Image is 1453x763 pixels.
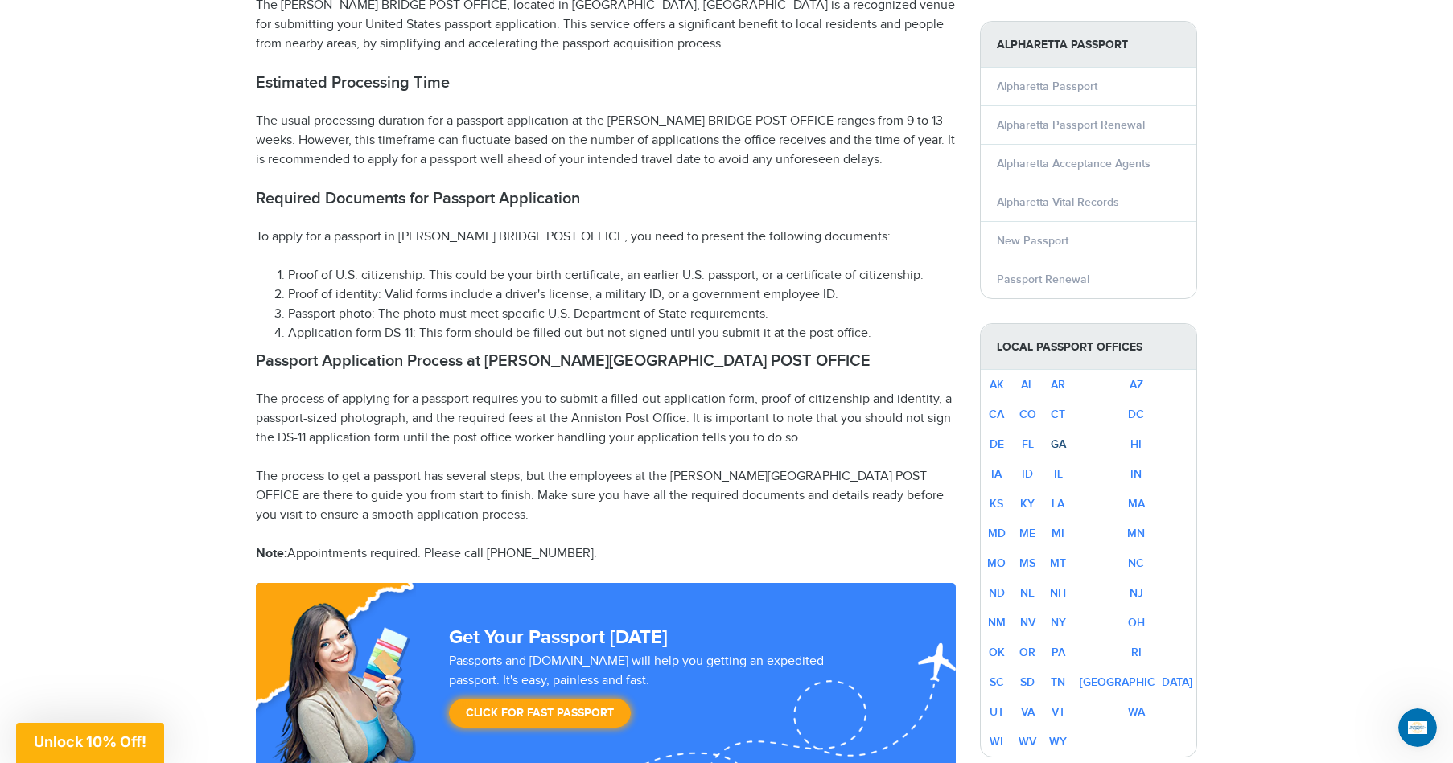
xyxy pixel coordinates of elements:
strong: Note: [256,546,287,561]
a: MI [1052,527,1064,540]
a: CO [1019,408,1036,421]
a: PA [1052,646,1065,659]
li: Passport photo: The photo must meet specific U.S. Department of State requirements. [288,305,956,324]
a: AK [990,378,1004,392]
a: IA [991,467,1002,481]
a: OR [1019,646,1035,659]
a: NH [1050,586,1066,600]
a: ID [1022,467,1033,481]
strong: Local Passport Offices [981,324,1196,370]
a: IL [1054,467,1063,481]
a: NM [988,616,1006,630]
strong: Alpharetta Passport [981,22,1196,68]
a: NV [1020,616,1035,630]
a: IN [1130,467,1142,481]
a: SD [1020,675,1035,689]
p: Appointments required. Please call [PHONE_NUMBER]. [256,544,956,564]
a: Alpharetta Passport Renewal [997,118,1145,132]
a: VA [1021,705,1035,719]
a: MS [1019,556,1035,570]
a: MO [987,556,1006,570]
p: The usual processing duration for a passport application at the [PERSON_NAME] BRIDGE POST OFFICE ... [256,112,956,170]
a: LA [1052,497,1064,511]
a: WI [990,735,1003,749]
a: NJ [1130,586,1143,600]
a: Alpharetta Vital Records [997,195,1119,209]
a: AZ [1130,378,1143,392]
a: OH [1128,616,1145,630]
a: New Passport [997,234,1068,248]
a: HI [1130,437,1142,451]
a: OK [989,646,1005,659]
a: KS [990,497,1003,511]
a: WA [1128,705,1145,719]
h2: Required Documents for Passport Application [256,189,956,208]
a: ND [989,586,1005,600]
a: CA [989,408,1004,421]
a: MN [1127,527,1145,540]
div: Unlock 10% Off! [16,723,164,763]
a: DC [1128,408,1144,421]
a: Passport Renewal [997,273,1089,286]
a: VT [1052,705,1065,719]
a: FL [1022,437,1034,451]
li: Application form DS-11: This form should be filled out but not signed until you submit it at the ... [288,324,956,343]
a: RI [1131,646,1142,659]
a: NC [1128,556,1144,570]
span: Unlock 10% Off! [34,733,146,750]
p: To apply for a passport in [PERSON_NAME] BRIDGE POST OFFICE, you need to present the following do... [256,228,956,247]
iframe: Intercom live chat [1398,708,1437,747]
a: Alpharetta Acceptance Agents [997,157,1150,170]
a: AL [1021,378,1034,392]
strong: Get Your Passport [DATE] [449,626,668,649]
a: SC [990,675,1004,689]
a: MD [988,527,1006,540]
h2: Passport Application Process at [PERSON_NAME][GEOGRAPHIC_DATA] POST OFFICE [256,351,956,371]
a: AR [1051,378,1065,392]
h2: Estimated Processing Time [256,73,956,92]
a: GA [1051,437,1066,451]
div: Passports and [DOMAIN_NAME] will help you getting an expedited passport. It's easy, painless and ... [442,652,882,736]
a: KY [1020,497,1035,511]
a: UT [990,705,1004,719]
a: WY [1049,735,1067,749]
a: NE [1020,586,1035,600]
a: DE [990,437,1004,451]
p: The process to get a passport has several steps, but the employees at the [PERSON_NAME][GEOGRAPHI... [256,467,956,525]
a: Click for Fast Passport [449,699,631,728]
a: CT [1051,408,1065,421]
a: TN [1051,675,1065,689]
li: Proof of U.S. citizenship: This could be your birth certificate, an earlier U.S. passport, or a c... [288,266,956,285]
a: ME [1019,527,1035,540]
a: WV [1019,735,1036,749]
a: [GEOGRAPHIC_DATA] [1080,675,1192,689]
a: MA [1128,497,1145,511]
a: Alpharetta Passport [997,80,1097,93]
li: Proof of identity: Valid forms include a driver's license, a military ID, or a government employe... [288,285,956,305]
a: MT [1050,556,1066,570]
a: NY [1051,616,1066,630]
p: The process of applying for a passport requires you to submit a filled-out application form, proo... [256,390,956,448]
